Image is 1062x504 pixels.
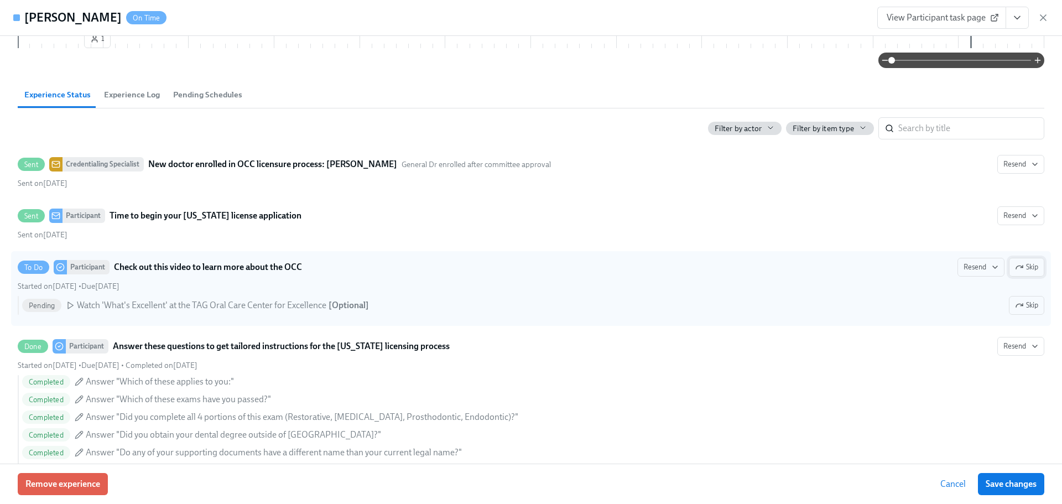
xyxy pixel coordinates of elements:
[18,281,119,292] div: •
[329,299,369,311] div: [ Optional ]
[1003,159,1038,170] span: Resend
[997,155,1044,174] button: SentCredentialing SpecialistNew doctor enrolled in OCC licensure process: [PERSON_NAME]General Dr...
[173,89,242,101] span: Pending Schedules
[964,262,998,273] span: Resend
[148,158,397,171] strong: New doctor enrolled in OCC licensure process: [PERSON_NAME]
[77,299,326,311] span: Watch 'What's Excellent' at the TAG Oral Care Center for Excellence
[957,258,1004,277] button: To DoParticipantCheck out this video to learn more about the OCCSkipStarted on[DATE] •Due[DATE] P...
[22,378,70,386] span: Completed
[114,261,302,274] strong: Check out this video to learn more about the OCC
[793,123,854,134] span: Filter by item type
[933,473,973,495] button: Cancel
[18,342,48,351] span: Done
[1003,210,1038,221] span: Resend
[986,479,1037,490] span: Save changes
[1003,341,1038,352] span: Resend
[1009,296,1044,315] button: To DoParticipantCheck out this video to learn more about the OCCResendSkipStarted on[DATE] •Due[D...
[1015,262,1038,273] span: Skip
[18,179,67,188] span: Thursday, September 25th 2025, 10:11 am
[113,340,450,353] strong: Answer these questions to get tailored instructions for the [US_STATE] licensing process
[18,230,67,240] span: Thursday, September 25th 2025, 1:01 pm
[715,123,762,134] span: Filter by actor
[63,157,144,172] div: Credentialing Specialist
[25,479,100,490] span: Remove experience
[110,209,301,222] strong: Time to begin your [US_STATE] license application
[86,376,234,388] span: Answer "Which of these applies to you:"
[18,160,45,169] span: Sent
[126,14,166,22] span: On Time
[22,302,61,310] span: Pending
[104,89,160,101] span: Experience Log
[898,117,1044,139] input: Search by title
[18,473,108,495] button: Remove experience
[978,473,1044,495] button: Save changes
[18,212,45,220] span: Sent
[18,360,197,371] div: • •
[24,9,122,26] h4: [PERSON_NAME]
[402,159,551,170] span: This message uses the "General Dr enrolled after committee approval" audience
[63,209,105,223] div: Participant
[708,122,782,135] button: Filter by actor
[86,393,271,406] span: Answer "Which of these exams have you passed?"
[86,411,518,423] span: Answer "Did you complete all 4 portions of this exam (Restorative, [MEDICAL_DATA], Prosthodontic,...
[22,413,70,422] span: Completed
[997,337,1044,356] button: DoneParticipantAnswer these questions to get tailored instructions for the [US_STATE] licensing p...
[940,479,966,490] span: Cancel
[86,429,381,441] span: Answer "Did you obtain your dental degree outside of [GEOGRAPHIC_DATA]?"
[24,89,91,101] span: Experience Status
[18,361,77,370] span: Thursday, September 25th 2025, 1:01 pm
[22,396,70,404] span: Completed
[18,282,77,291] span: Thursday, September 25th 2025, 1:01 pm
[81,282,119,291] span: Sunday, October 5th 2025, 1:00 pm
[877,7,1006,29] a: View Participant task page
[1006,7,1029,29] button: View task page
[67,260,110,274] div: Participant
[81,361,119,370] span: Saturday, September 27th 2025, 1:00 pm
[18,263,49,272] span: To Do
[786,122,874,135] button: Filter by item type
[66,339,108,354] div: Participant
[22,449,70,457] span: Completed
[84,29,111,48] button: 1
[887,12,997,23] span: View Participant task page
[1009,258,1044,277] button: To DoParticipantCheck out this video to learn more about the OCCResendStarted on[DATE] •Due[DATE]...
[126,361,197,370] span: Tuesday, September 30th 2025, 1:02 pm
[997,206,1044,225] button: SentParticipantTime to begin your [US_STATE] license applicationSent on[DATE]
[90,33,105,44] span: 1
[22,431,70,439] span: Completed
[1015,300,1038,311] span: Skip
[86,446,462,459] span: Answer "Do any of your supporting documents have a different name than your current legal name?"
